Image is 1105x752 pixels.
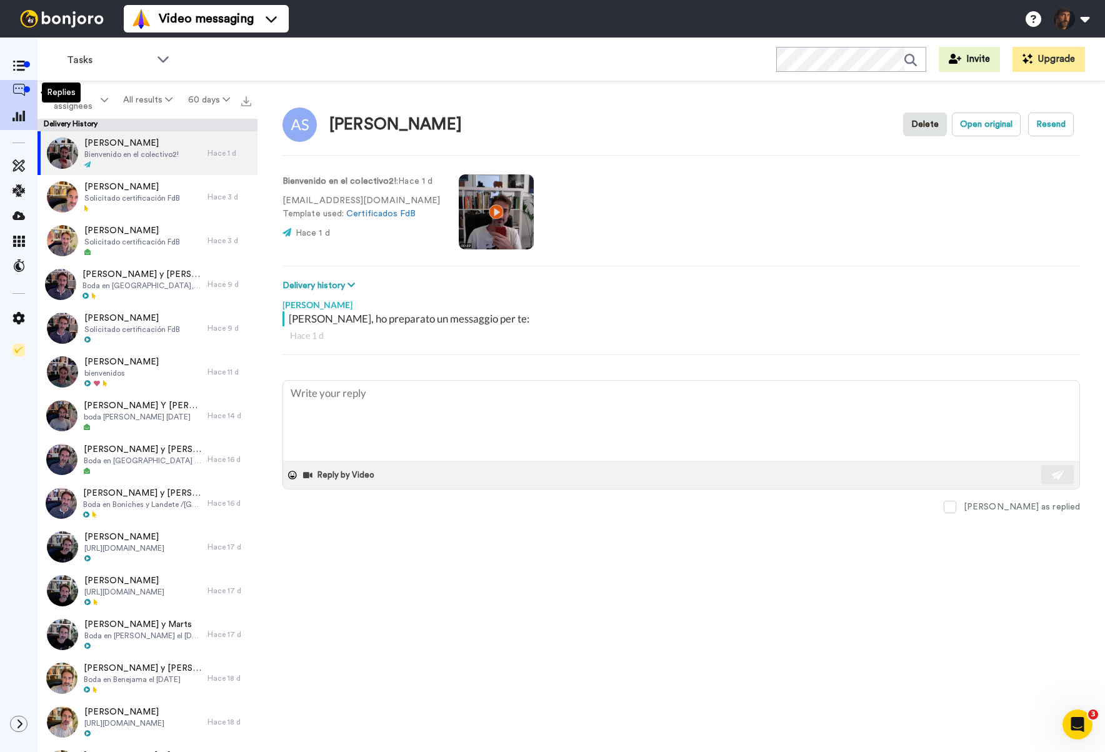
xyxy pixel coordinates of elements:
[37,613,257,656] a: [PERSON_NAME] y MartsBoda en [PERSON_NAME] el [DATE]Hace 17 d
[207,279,251,289] div: Hace 9 d
[241,96,251,106] img: export.svg
[939,47,1000,72] button: Invite
[37,700,257,744] a: [PERSON_NAME][URL][DOMAIN_NAME]Hace 18 d
[84,181,180,193] span: [PERSON_NAME]
[47,619,78,650] img: 634a6568-9ea4-4647-9d25-9272ea441ac7-thumb.jpg
[181,89,237,111] button: 60 days
[1062,709,1092,739] iframe: Intercom live chat
[84,662,201,674] span: [PERSON_NAME] y [PERSON_NAME]
[207,498,251,508] div: Hace 16 d
[47,531,78,563] img: 844d5a3f-92de-472f-b9a6-cbd6731b1ed2-thumb.jpg
[207,586,251,596] div: Hace 17 d
[1088,709,1098,719] span: 3
[37,656,257,700] a: [PERSON_NAME] y [PERSON_NAME]Boda en Benejama el [DATE]Hace 18 d
[84,531,164,543] span: [PERSON_NAME]
[289,311,1077,326] div: [PERSON_NAME], ho preparato un messaggio per te:
[82,281,201,291] span: Boda en [GEOGRAPHIC_DATA], [GEOGRAPHIC_DATA][PERSON_NAME] el [DATE]
[84,149,179,159] span: Bienvenido en el colectivo2!
[290,329,1072,342] div: Hace 1 d
[207,673,251,683] div: Hace 18 d
[282,177,396,186] strong: Bienvenido en el colectivo2!
[207,717,251,727] div: Hace 18 d
[37,131,257,175] a: [PERSON_NAME]Bienvenido en el colectivo2!Hace 1 d
[46,400,77,431] img: 73105ba6-246d-4a6c-8a73-c494ac32dbbd-thumb.jpg
[84,543,164,553] span: [URL][DOMAIN_NAME]
[37,481,257,525] a: [PERSON_NAME] y [PERSON_NAME]Boda en Boniches y Landete /[GEOGRAPHIC_DATA] el [DATE]Hace 16 d
[42,83,81,103] div: Replies
[47,356,78,388] img: 8cfd27fc-20aa-4c6e-b48b-d3b5c96c05fa-thumb.jpg
[47,181,78,213] img: 4d40fe9f-106d-4c5e-a975-0c7c8ec4a466-thumb.jpg
[84,193,180,203] span: Solicitado certificación FdB
[84,706,164,718] span: [PERSON_NAME]
[1012,47,1085,72] button: Upgrade
[84,443,201,456] span: [PERSON_NAME] y [PERSON_NAME]
[84,137,179,149] span: [PERSON_NAME]
[84,356,159,368] span: [PERSON_NAME]
[84,674,201,684] span: Boda en Benejama el [DATE]
[282,175,440,188] p: : Hace 1 d
[207,411,251,421] div: Hace 14 d
[84,224,180,237] span: [PERSON_NAME]
[46,488,77,519] img: 6b7aef44-a29a-41b7-90ee-dc02bd51a03b-thumb.jpg
[83,487,201,499] span: [PERSON_NAME] y [PERSON_NAME]
[282,194,440,221] p: [EMAIL_ADDRESS][DOMAIN_NAME] Template used:
[84,618,201,631] span: [PERSON_NAME] y Marts
[116,89,180,111] button: All results
[12,344,25,356] img: Checklist.svg
[159,10,254,28] span: Video messaging
[37,263,257,306] a: [PERSON_NAME] y [PERSON_NAME]Boda en [GEOGRAPHIC_DATA], [GEOGRAPHIC_DATA][PERSON_NAME] el [DATE]H...
[37,350,257,394] a: [PERSON_NAME]bienvenidosHace 11 d
[131,9,151,29] img: vm-color.svg
[84,237,180,247] span: Solicitado certificación FdB
[1028,113,1074,136] button: Resend
[207,236,251,246] div: Hace 3 d
[83,499,201,509] span: Boda en Boniches y Landete /[GEOGRAPHIC_DATA] el [DATE]
[282,293,1080,311] div: [PERSON_NAME]
[84,631,201,641] span: Boda en [PERSON_NAME] el [DATE]
[84,587,164,597] span: [URL][DOMAIN_NAME]
[207,323,251,333] div: Hace 9 d
[15,10,109,28] img: bj-logo-header-white.svg
[84,412,201,422] span: boda [PERSON_NAME] [DATE]
[37,119,257,131] div: Delivery History
[282,279,359,293] button: Delivery history
[329,116,462,134] div: [PERSON_NAME]
[45,269,76,300] img: 541ca2d1-dd68-4cfe-98da-393752cb6ffb-thumb.jpg
[346,209,416,218] a: Certificados FdB
[964,501,1080,513] div: [PERSON_NAME] as replied
[207,367,251,377] div: Hace 11 d
[84,574,164,587] span: [PERSON_NAME]
[37,394,257,438] a: [PERSON_NAME] Y [PERSON_NAME]boda [PERSON_NAME] [DATE]Hace 14 d
[84,718,164,728] span: [URL][DOMAIN_NAME]
[37,438,257,481] a: [PERSON_NAME] y [PERSON_NAME]Boda en [GEOGRAPHIC_DATA] el [DATE]Hace 16 d
[282,108,317,142] img: Image of Alberto Sambo
[47,313,78,344] img: e8848c19-d0c9-45d0-afd4-e4d449c5ca87-thumb.jpg
[1051,470,1065,480] img: send-white.svg
[84,399,201,412] span: [PERSON_NAME] Y [PERSON_NAME]
[46,444,77,475] img: 8342ded8-cd20-458d-9186-e8e681229dfd-thumb.jpg
[47,138,78,169] img: 4d89b921-f9a3-426b-934f-ff181d68cbf6-thumb.jpg
[207,629,251,639] div: Hace 17 d
[207,148,251,158] div: Hace 1 d
[302,466,378,484] button: Reply by Video
[207,192,251,202] div: Hace 3 d
[37,569,257,613] a: [PERSON_NAME][URL][DOMAIN_NAME]Hace 17 d
[47,575,78,606] img: dfd3a4b3-449d-4e2e-b87e-fd977f65854a-thumb.jpg
[952,113,1021,136] button: Open original
[903,113,947,136] button: Delete
[37,219,257,263] a: [PERSON_NAME]Solicitado certificación FdBHace 3 d
[84,312,180,324] span: [PERSON_NAME]
[84,324,180,334] span: Solicitado certificación FdB
[47,225,78,256] img: 4431124f-245a-4fd6-9f43-5eb0edda8828-thumb.jpg
[37,525,257,569] a: [PERSON_NAME][URL][DOMAIN_NAME]Hace 17 d
[67,53,151,68] span: Tasks
[47,706,78,738] img: a54f1122-b094-4e6e-8980-32420f257701-thumb.jpg
[46,663,77,694] img: 112d84f0-47be-4dbd-9d66-7a6b0455c529-thumb.jpg
[82,268,201,281] span: [PERSON_NAME] y [PERSON_NAME]
[37,306,257,350] a: [PERSON_NAME]Solicitado certificación FdBHace 9 d
[237,91,255,109] button: Export all results that match these filters now.
[207,542,251,552] div: Hace 17 d
[84,368,159,378] span: bienvenidos
[296,229,330,238] span: Hace 1 d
